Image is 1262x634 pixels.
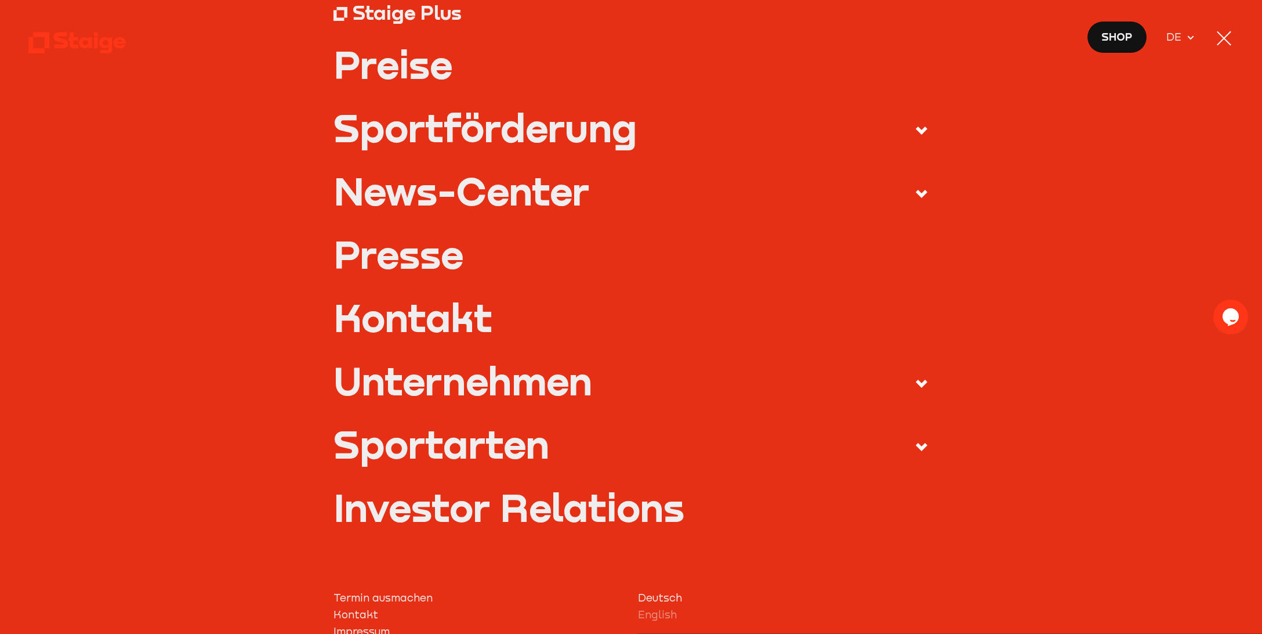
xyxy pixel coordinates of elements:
[333,45,929,84] a: Preise
[1166,28,1186,45] span: DE
[333,109,637,147] div: Sportförderung
[333,590,624,607] a: Termin ausmachen
[333,172,589,210] div: News-Center
[333,607,624,624] a: Kontakt
[333,235,929,273] a: Presse
[638,607,929,624] a: English
[638,590,929,607] a: Deutsch
[1213,300,1250,334] iframe: chat widget
[1087,21,1147,53] a: Shop
[1101,28,1132,45] span: Shop
[353,1,462,24] div: Staige Plus
[333,362,592,400] div: Unternehmen
[333,298,929,337] a: Kontakt
[333,488,929,527] a: Investor Relations
[333,425,549,463] div: Sportarten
